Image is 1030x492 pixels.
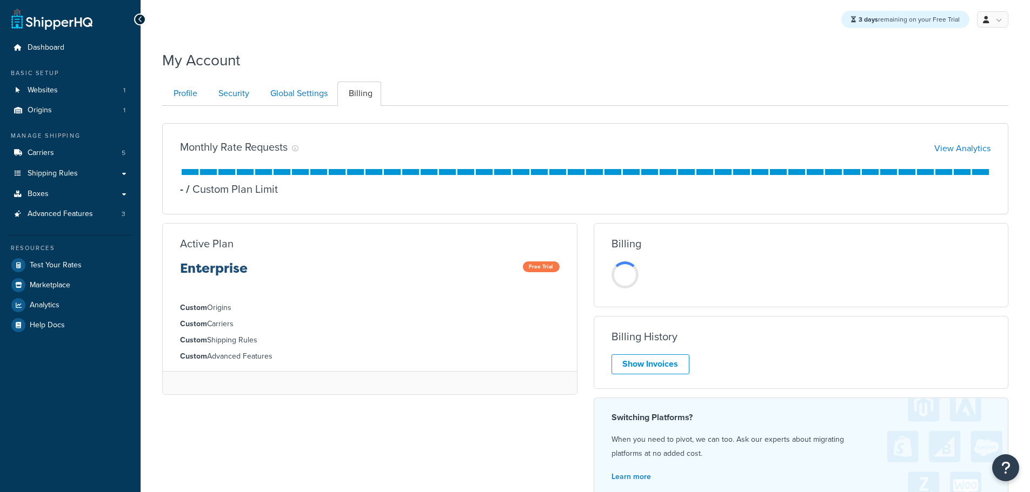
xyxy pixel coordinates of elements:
button: Open Resource Center [992,454,1019,481]
a: Security [207,82,258,106]
a: Carriers 5 [8,143,132,163]
li: Shipping Rules [180,334,560,346]
a: Origins 1 [8,100,132,120]
span: Boxes [28,190,49,199]
p: Custom Plan Limit [183,181,278,197]
span: Websites [28,86,58,95]
div: Manage Shipping [8,131,132,140]
h3: Active Plan [180,238,234,250]
span: Shipping Rules [28,169,78,178]
a: Boxes [8,184,132,204]
li: Advanced Features [180,351,560,362]
a: Learn more [612,471,651,482]
h3: Billing History [612,331,677,342]
div: remaining on your Free Trial [841,11,969,28]
a: Advanced Features 3 [8,204,132,224]
span: / [186,181,190,197]
strong: 3 days [859,15,878,24]
a: Profile [162,82,206,106]
span: Origins [28,106,52,115]
p: - [180,181,183,197]
a: View Analytics [934,142,991,154]
li: Origins [180,302,560,314]
strong: Custom [180,318,207,329]
a: Show Invoices [612,354,689,374]
h3: Monthly Rate Requests [180,141,288,153]
li: Origins [8,100,132,120]
h4: Switching Platforms? [612,411,991,424]
span: Advanced Features [28,210,93,219]
a: ShipperHQ Home [11,8,92,30]
div: Basic Setup [8,69,132,78]
p: When you need to pivot, we can too. Ask our experts about migrating platforms at no added cost. [612,433,991,461]
li: Carriers [180,318,560,330]
span: Dashboard [28,43,64,52]
strong: Custom [180,351,207,362]
span: 3 [122,210,125,219]
a: Billing [337,82,381,106]
strong: Custom [180,302,207,313]
span: Test Your Rates [30,261,82,270]
div: Resources [8,244,132,253]
h3: Enterprise [180,261,248,284]
strong: Custom [180,334,207,346]
li: Advanced Features [8,204,132,224]
li: Carriers [8,143,132,163]
h1: My Account [162,50,240,71]
span: 1 [123,86,125,95]
span: Marketplace [30,281,70,290]
a: Test Your Rates [8,255,132,275]
span: 1 [123,106,125,115]
a: Marketplace [8,275,132,295]
span: Analytics [30,301,59,310]
span: Free Trial [523,261,560,272]
h3: Billing [612,238,641,250]
span: 5 [122,149,125,158]
a: Analytics [8,295,132,315]
span: Help Docs [30,321,65,330]
a: Dashboard [8,38,132,58]
a: Global Settings [259,82,336,106]
li: Websites [8,80,132,100]
a: Help Docs [8,315,132,335]
a: Websites 1 [8,80,132,100]
span: Carriers [28,149,54,158]
a: Shipping Rules [8,164,132,184]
